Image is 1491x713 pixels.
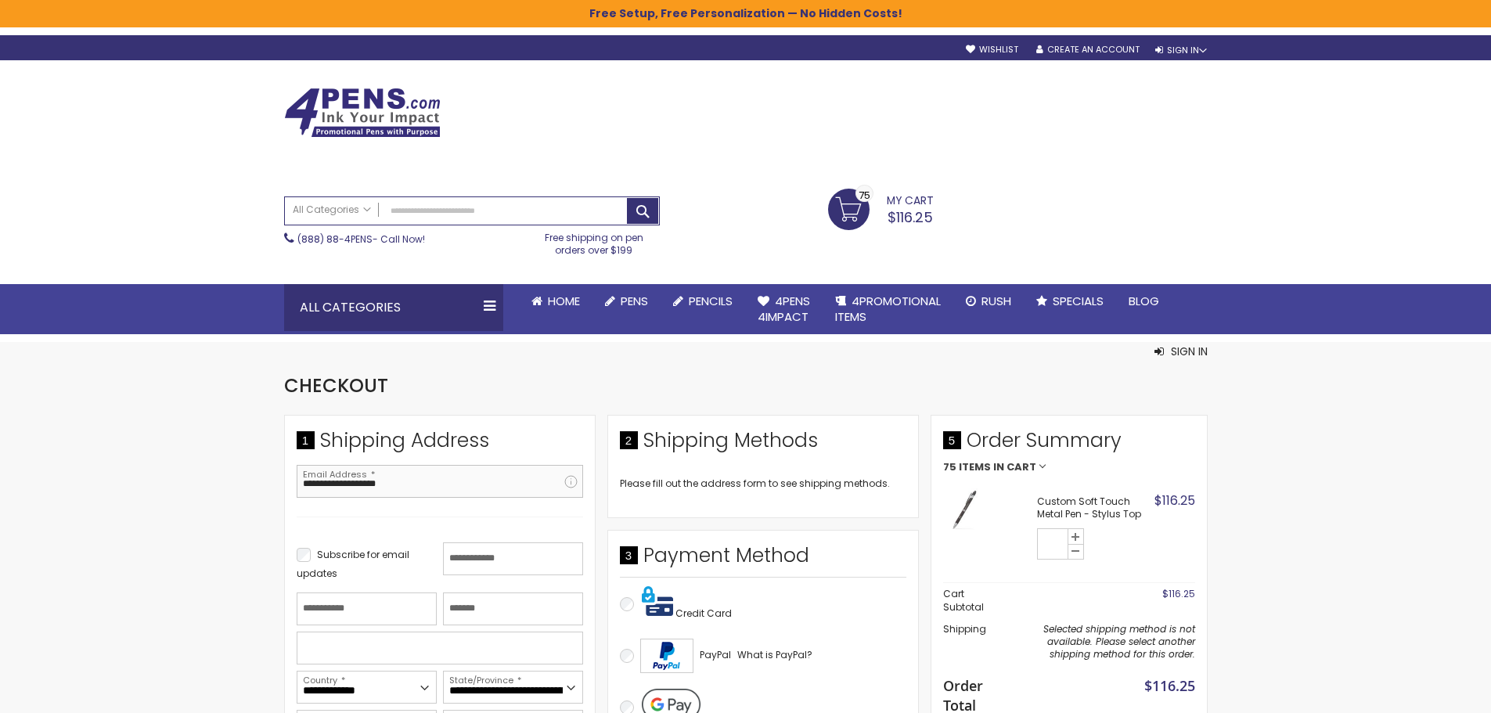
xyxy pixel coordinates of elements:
span: $116.25 [1162,587,1195,600]
div: All Categories [284,284,503,331]
img: Pay with credit card [642,585,673,617]
span: Rush [981,293,1011,309]
a: Create an Account [1036,44,1140,56]
span: $116.25 [888,207,933,227]
img: 4Pens Custom Pens and Promotional Products [284,88,441,138]
div: Shipping Address [297,427,583,462]
span: Home [548,293,580,309]
img: Custom Soft Touch Stylus Pen-Grey [943,488,986,531]
span: Sign In [1171,344,1208,359]
a: Wishlist [966,44,1018,56]
span: Checkout [284,373,388,398]
div: Payment Method [620,542,906,577]
span: $116.25 [1144,676,1195,695]
a: Pencils [661,284,745,319]
div: Shipping Methods [620,427,906,462]
span: Items in Cart [959,462,1036,473]
div: Free shipping on pen orders over $199 [528,225,660,257]
strong: Custom Soft Touch Metal Pen - Stylus Top [1037,495,1151,520]
span: 4PROMOTIONAL ITEMS [835,293,941,325]
a: $116.25 75 [828,189,934,228]
a: Rush [953,284,1024,319]
a: What is PayPal? [737,646,812,664]
span: Credit Card [675,607,732,620]
a: (888) 88-4PENS [297,232,373,246]
div: Please fill out the address form to see shipping methods. [620,477,906,490]
span: Subscribe for email updates [297,548,409,580]
a: All Categories [285,197,379,223]
img: Acceptance Mark [640,639,693,673]
a: 4PROMOTIONALITEMS [823,284,953,335]
span: 75 [943,462,956,473]
span: Blog [1129,293,1159,309]
span: PayPal [700,648,731,661]
span: What is PayPal? [737,648,812,661]
a: Pens [592,284,661,319]
span: Specials [1053,293,1104,309]
span: Pens [621,293,648,309]
span: 75 [859,188,870,203]
a: Blog [1116,284,1172,319]
span: - Call Now! [297,232,425,246]
span: $116.25 [1154,492,1195,510]
span: Order Summary [943,427,1195,462]
span: 4Pens 4impact [758,293,810,325]
a: 4Pens4impact [745,284,823,335]
span: Shipping [943,622,986,636]
a: Home [519,284,592,319]
button: Sign In [1154,344,1208,359]
iframe: Google Customer Reviews [1362,671,1491,713]
span: Selected shipping method is not available. Please select another shipping method for this order. [1043,622,1195,661]
span: All Categories [293,203,371,216]
div: Sign In [1155,45,1207,56]
span: Pencils [689,293,733,309]
a: Specials [1024,284,1116,319]
th: Cart Subtotal [943,583,1003,618]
